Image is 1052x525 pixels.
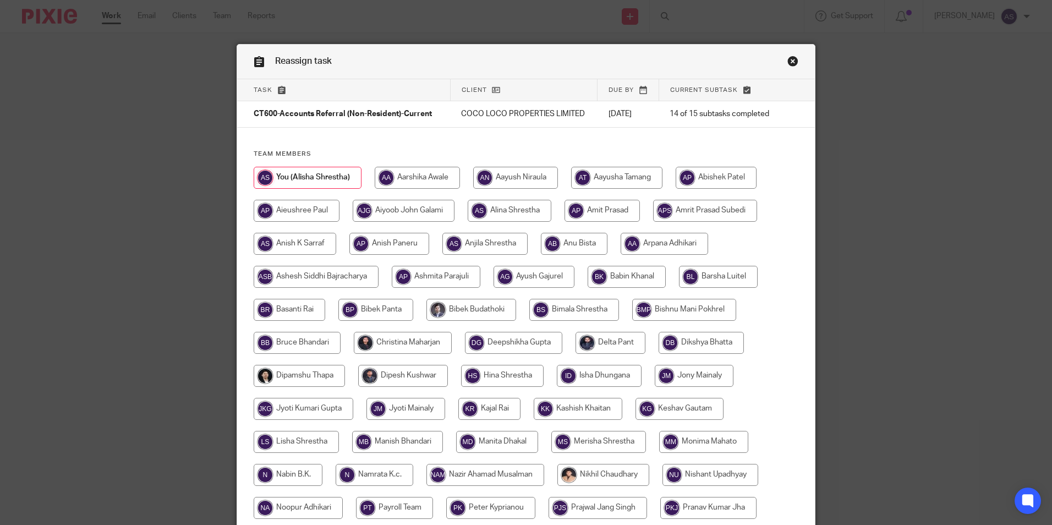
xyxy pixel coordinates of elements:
span: Task [254,87,272,93]
span: Reassign task [275,57,332,65]
a: Close this dialog window [787,56,798,70]
h4: Team members [254,150,798,158]
td: 14 of 15 subtasks completed [659,101,781,128]
span: Current subtask [670,87,738,93]
p: [DATE] [609,108,648,119]
span: Client [462,87,487,93]
span: CT600-Accounts Referral (Non-Resident)-Current [254,111,432,118]
span: Due by [609,87,634,93]
p: COCO LOCO PROPERTIES LIMITED [461,108,586,119]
